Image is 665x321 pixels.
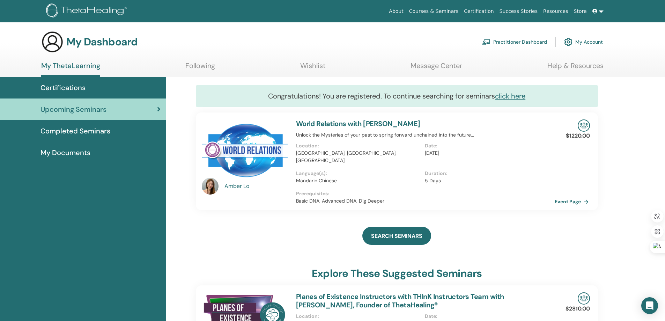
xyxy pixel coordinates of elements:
img: World Relations [202,119,288,180]
span: Certifications [40,82,86,93]
p: Basic DNA, Advanced DNA, Dig Deeper [296,197,554,205]
img: generic-user-icon.jpg [41,31,64,53]
img: In-Person Seminar [578,119,590,132]
a: Success Stories [497,5,540,18]
img: chalkboard-teacher.svg [482,39,490,45]
a: My ThetaLearning [41,61,100,77]
a: Message Center [411,61,462,75]
p: Location : [296,142,421,149]
a: Wishlist [300,61,326,75]
p: $1220.00 [566,132,590,140]
a: Practitioner Dashboard [482,34,547,50]
a: My Account [564,34,603,50]
p: Date : [425,313,549,320]
span: My Documents [40,147,90,158]
p: Unlock the Mysteries of your past to spring forward unchained into the future... [296,131,554,139]
img: In-Person Seminar [578,292,590,305]
p: $2810.00 [566,305,590,313]
img: default.jpg [202,178,219,195]
h3: My Dashboard [66,36,138,48]
p: [DATE] [425,149,549,157]
a: About [386,5,406,18]
p: Location : [296,313,421,320]
a: Resources [540,5,571,18]
span: Upcoming Seminars [40,104,106,115]
p: Duration : [425,170,549,177]
div: Open Intercom Messenger [641,297,658,314]
p: 5 Days [425,177,549,184]
p: Mandarin Chinese [296,177,421,184]
p: Language(s) : [296,170,421,177]
p: [GEOGRAPHIC_DATA], [GEOGRAPHIC_DATA], [GEOGRAPHIC_DATA] [296,149,421,164]
a: click here [495,92,525,101]
a: Amber Lo [224,182,289,190]
p: Date : [425,142,549,149]
a: Certification [461,5,496,18]
a: Event Page [555,196,591,207]
p: Prerequisites : [296,190,554,197]
a: Help & Resources [547,61,604,75]
img: cog.svg [564,36,572,48]
img: logo.png [46,3,130,19]
a: Following [185,61,215,75]
a: Store [571,5,590,18]
a: Planes of Existence Instructors with THInK Instructors Team with [PERSON_NAME], Founder of ThetaH... [296,292,504,309]
h3: explore these suggested seminars [312,267,482,280]
a: SEARCH SEMINARS [362,227,431,245]
div: Congratulations! You are registered. To continue searching for seminars [196,85,598,107]
a: World Relations with [PERSON_NAME] [296,119,420,128]
a: Courses & Seminars [406,5,461,18]
span: Completed Seminars [40,126,110,136]
span: SEARCH SEMINARS [371,232,422,240]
